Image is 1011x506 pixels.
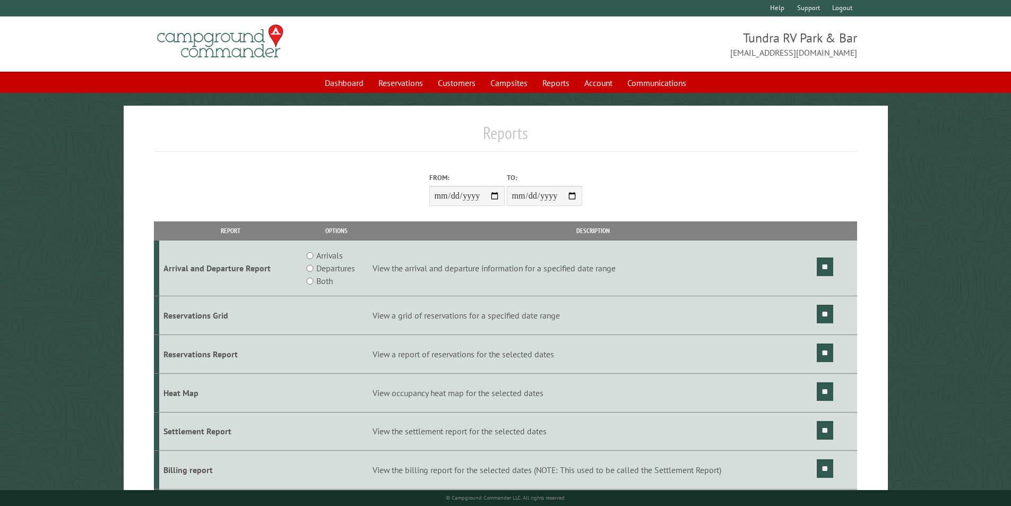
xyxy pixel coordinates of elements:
[159,335,302,373] td: Reservations Report
[507,173,582,183] label: To:
[578,73,619,93] a: Account
[429,173,505,183] label: From:
[484,73,534,93] a: Campsites
[371,412,815,451] td: View the settlement report for the selected dates
[159,373,302,412] td: Heat Map
[154,21,287,62] img: Campground Commander
[159,451,302,490] td: Billing report
[371,221,815,240] th: Description
[371,296,815,335] td: View a grid of reservations for a specified date range
[371,451,815,490] td: View the billing report for the selected dates (NOTE: This used to be called the Settlement Report)
[371,335,815,373] td: View a report of reservations for the selected dates
[154,123,858,152] h1: Reports
[301,221,370,240] th: Options
[159,221,302,240] th: Report
[316,249,343,262] label: Arrivals
[316,275,333,287] label: Both
[318,73,370,93] a: Dashboard
[372,73,429,93] a: Reservations
[159,241,302,296] td: Arrival and Departure Report
[506,29,858,59] span: Tundra RV Park & Bar [EMAIL_ADDRESS][DOMAIN_NAME]
[159,412,302,451] td: Settlement Report
[621,73,693,93] a: Communications
[431,73,482,93] a: Customers
[536,73,576,93] a: Reports
[371,241,815,296] td: View the arrival and departure information for a specified date range
[446,494,566,501] small: © Campground Commander LLC. All rights reserved.
[316,262,355,275] label: Departures
[159,296,302,335] td: Reservations Grid
[371,373,815,412] td: View occupancy heat map for the selected dates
